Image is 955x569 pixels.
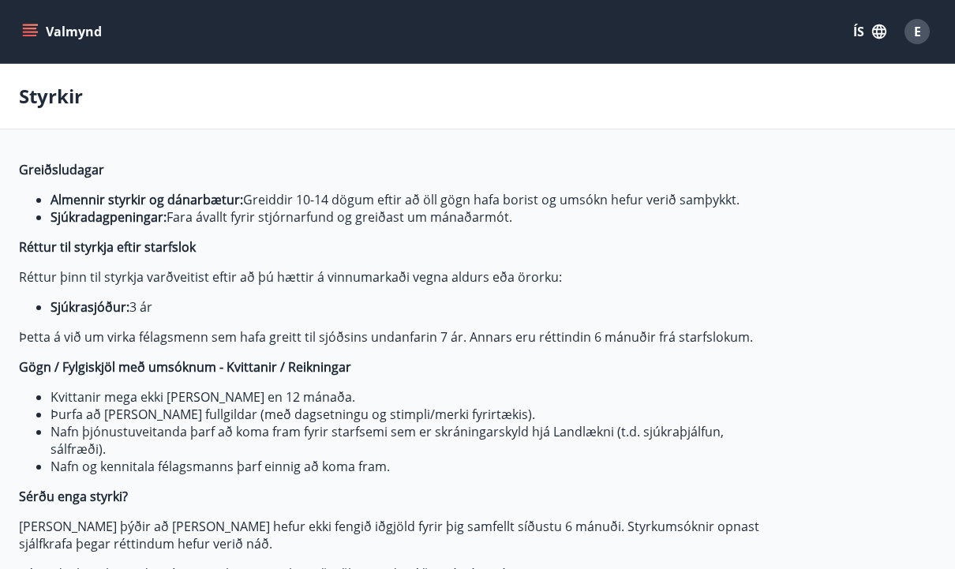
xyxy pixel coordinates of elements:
li: 3 ár [51,298,764,316]
li: Nafn þjónustuveitanda þarf að koma fram fyrir starfsemi sem er skráningarskyld hjá Landlækni (t.d... [51,423,764,458]
strong: Réttur til styrkja eftir starfslok [19,238,196,256]
li: Fara ávallt fyrir stjórnarfund og greiðast um mánaðarmót. [51,208,764,226]
p: Styrkir [19,83,83,110]
li: Kvittanir mega ekki [PERSON_NAME] en 12 mánaða. [51,388,764,406]
p: Þetta á við um virka félagsmenn sem hafa greitt til sjóðsins undanfarin 7 ár. Annars eru réttindi... [19,328,764,346]
button: ÍS [845,17,895,46]
strong: Sjúkrasjóður: [51,298,129,316]
strong: Almennir styrkir og dánarbætur: [51,191,243,208]
p: Réttur þinn til styrkja varðveitist eftir að þú hættir á vinnumarkaði vegna aldurs eða örorku: [19,268,764,286]
strong: Sjúkradagpeningar: [51,208,167,226]
li: Nafn og kennitala félagsmanns þarf einnig að koma fram. [51,458,764,475]
li: Þurfa að [PERSON_NAME] fullgildar (með dagsetningu og stimpli/merki fyrirtækis). [51,406,764,423]
button: E [898,13,936,51]
p: [PERSON_NAME] þýðir að [PERSON_NAME] hefur ekki fengið iðgjöld fyrir þig samfellt síðustu 6 mánuð... [19,518,764,552]
strong: Gögn / Fylgiskjöl með umsóknum - Kvittanir / Reikningar [19,358,351,376]
strong: Greiðsludagar [19,161,104,178]
li: Greiddir 10-14 dögum eftir að öll gögn hafa borist og umsókn hefur verið samþykkt. [51,191,764,208]
strong: Sérðu enga styrki? [19,488,128,505]
button: menu [19,17,108,46]
span: E [914,23,921,40]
